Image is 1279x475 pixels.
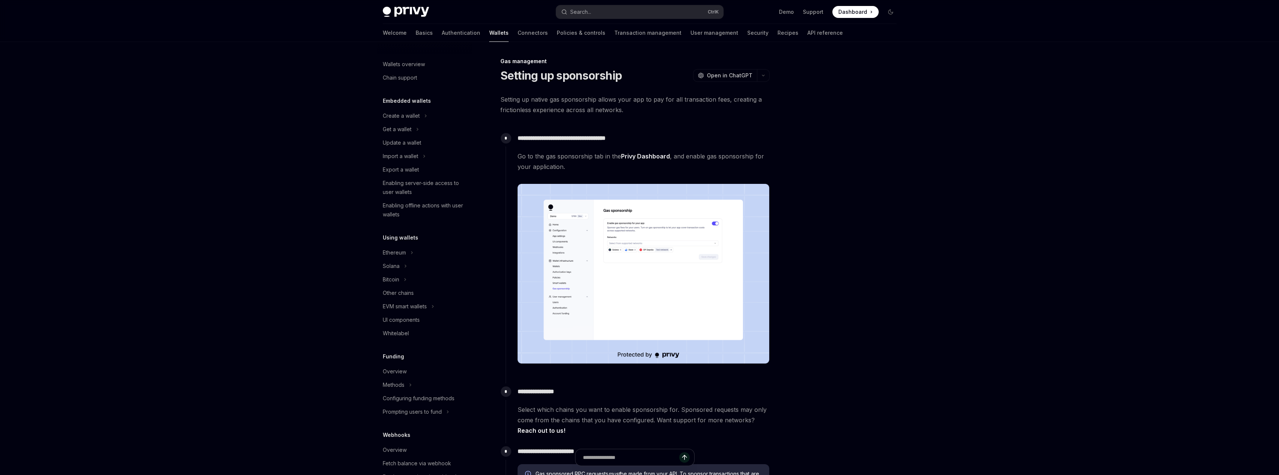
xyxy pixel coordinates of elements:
[377,286,472,300] a: Other chains
[747,24,769,42] a: Security
[621,152,670,160] a: Privy Dashboard
[377,176,472,199] a: Enabling server-side access to user wallets
[383,248,406,257] div: Ethereum
[500,69,622,82] h1: Setting up sponsorship
[383,201,468,219] div: Enabling offline actions with user wallets
[614,24,682,42] a: Transaction management
[518,404,769,436] span: Select which chains you want to enable sponsorship for. Sponsored requests may only come from the...
[383,7,429,17] img: dark logo
[383,138,421,147] div: Update a wallet
[377,365,472,378] a: Overview
[383,275,399,284] div: Bitcoin
[416,24,433,42] a: Basics
[383,125,412,134] div: Get a wallet
[383,165,419,174] div: Export a wallet
[377,443,472,457] a: Overview
[518,184,769,364] img: images/gas-sponsorship.png
[383,329,409,338] div: Whitelabel
[383,315,420,324] div: UI components
[377,163,472,176] a: Export a wallet
[489,24,509,42] a: Wallets
[500,94,770,115] span: Setting up native gas sponsorship allows your app to pay for all transaction fees, creating a fri...
[708,9,719,15] span: Ctrl K
[383,394,454,403] div: Configuring funding methods
[442,24,480,42] a: Authentication
[383,289,414,297] div: Other chains
[383,431,410,439] h5: Webhooks
[383,367,407,376] div: Overview
[803,8,823,16] a: Support
[383,459,451,468] div: Fetch balance via webhook
[383,60,425,69] div: Wallets overview
[383,24,407,42] a: Welcome
[377,136,472,149] a: Update a wallet
[500,58,770,65] div: Gas management
[557,24,605,42] a: Policies & controls
[377,199,472,221] a: Enabling offline actions with user wallets
[518,151,769,172] span: Go to the gas sponsorship tab in the , and enable gas sponsorship for your application.
[570,7,591,16] div: Search...
[377,313,472,327] a: UI components
[383,111,420,120] div: Create a wallet
[377,327,472,340] a: Whitelabel
[377,71,472,84] a: Chain support
[556,5,723,19] button: Search...CtrlK
[832,6,879,18] a: Dashboard
[777,24,798,42] a: Recipes
[707,72,752,79] span: Open in ChatGPT
[383,380,404,389] div: Methods
[383,352,404,361] h5: Funding
[383,96,431,105] h5: Embedded wallets
[383,152,418,161] div: Import a wallet
[779,8,794,16] a: Demo
[690,24,738,42] a: User management
[383,233,418,242] h5: Using wallets
[377,392,472,405] a: Configuring funding methods
[518,24,548,42] a: Connectors
[377,58,472,71] a: Wallets overview
[518,427,565,435] a: Reach out to us!
[383,262,400,271] div: Solana
[383,445,407,454] div: Overview
[383,179,468,197] div: Enabling server-side access to user wallets
[383,302,427,311] div: EVM smart wallets
[383,73,417,82] div: Chain support
[885,6,897,18] button: Toggle dark mode
[383,407,442,416] div: Prompting users to fund
[693,69,757,82] button: Open in ChatGPT
[838,8,867,16] span: Dashboard
[807,24,843,42] a: API reference
[377,457,472,470] a: Fetch balance via webhook
[679,452,690,463] button: Send message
